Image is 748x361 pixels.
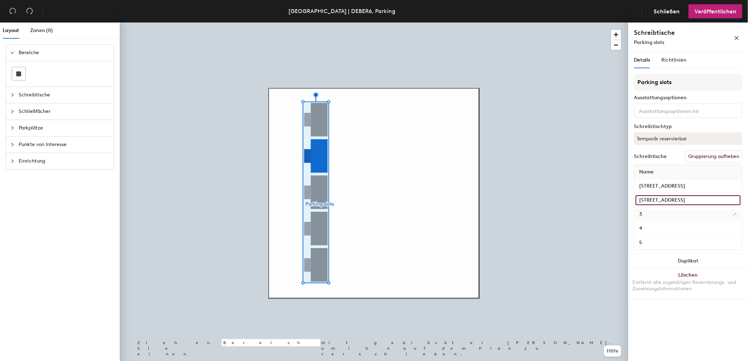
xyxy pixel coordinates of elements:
[30,27,53,33] span: Zonen (0)
[604,346,621,357] button: Hilfe
[648,4,686,18] button: Schließen
[634,57,650,63] span: Details
[634,95,742,101] div: Ausstattungsoptionen
[19,120,110,136] span: Parkplätze
[634,39,664,45] span: Parking slots
[636,209,741,219] input: Unbenannter Schreibtisch
[19,45,110,61] span: Bereiche
[685,151,742,163] button: Gruppierung aufheben
[636,195,741,205] input: Unbenannter Schreibtisch
[654,8,680,15] span: Schließen
[628,268,748,299] button: LöschenEntfernt alle zugehörigen Reservierungs- und Zuweisungsinformationen
[10,109,14,114] span: collapsed
[3,27,19,33] span: Layout
[10,51,14,55] span: expanded
[10,126,14,130] span: collapsed
[634,124,742,129] div: Schreibtischtyp
[634,154,667,159] div: Schreibtische
[636,181,741,191] input: Unbenannter Schreibtisch
[636,166,657,178] span: Name
[734,36,739,40] span: close
[23,4,37,18] button: Wiederherstellen (⌘ + ⇧ + Z)
[289,7,396,15] div: [GEOGRAPHIC_DATA] | DEBER6, Parking
[688,4,742,18] button: Veröffentlichen
[636,223,741,233] input: Unbenannter Schreibtisch
[661,57,686,63] span: Richtlinien
[636,237,741,247] input: Unbenannter Schreibtisch
[634,28,711,37] h4: Schreibtische
[10,159,14,163] span: collapsed
[6,4,20,18] button: Rückgängig (⌘ + Z)
[10,93,14,97] span: collapsed
[632,279,744,292] div: Entfernt alle zugehörigen Reservierungs- und Zuweisungsinformationen
[9,7,16,14] span: undo
[694,8,736,15] span: Veröffentlichen
[634,132,742,145] button: Temporär reservierbar
[19,153,110,169] span: Einrichtung
[19,103,110,120] span: Schließfächer
[10,142,14,147] span: collapsed
[19,137,110,153] span: Punkte von Interesse
[637,106,701,115] input: Ausstattungsoptionen hinzufügen
[628,254,748,268] button: Duplikat
[19,87,110,103] span: Schreibtische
